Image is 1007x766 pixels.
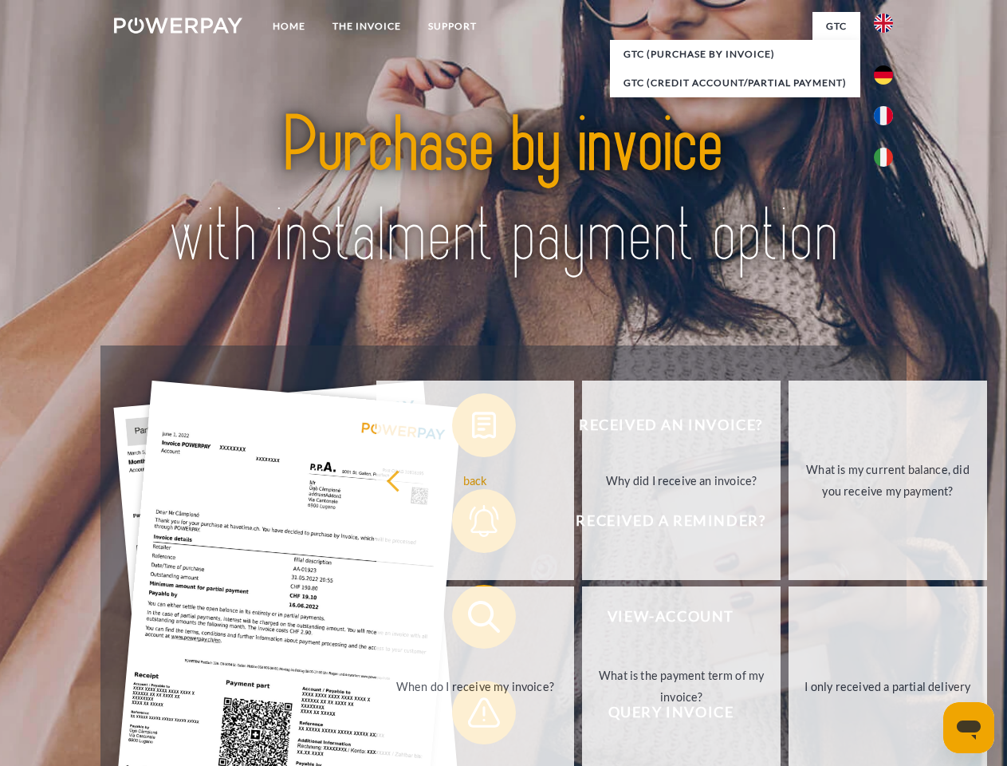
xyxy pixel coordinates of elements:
[386,469,565,491] div: back
[114,18,242,34] img: logo-powerpay-white.svg
[415,12,490,41] a: Support
[874,14,893,33] img: en
[874,106,893,125] img: fr
[319,12,415,41] a: THE INVOICE
[874,148,893,167] img: it
[812,12,860,41] a: GTC
[610,40,860,69] a: GTC (Purchase by invoice)
[152,77,855,306] img: title-powerpay_en.svg
[789,381,987,580] a: What is my current balance, did you receive my payment?
[798,675,977,697] div: I only received a partial delivery
[592,469,771,491] div: Why did I receive an invoice?
[592,665,771,708] div: What is the payment term of my invoice?
[798,459,977,502] div: What is my current balance, did you receive my payment?
[610,69,860,97] a: GTC (Credit account/partial payment)
[259,12,319,41] a: Home
[874,65,893,85] img: de
[386,675,565,697] div: When do I receive my invoice?
[943,702,994,753] iframe: Button to launch messaging window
